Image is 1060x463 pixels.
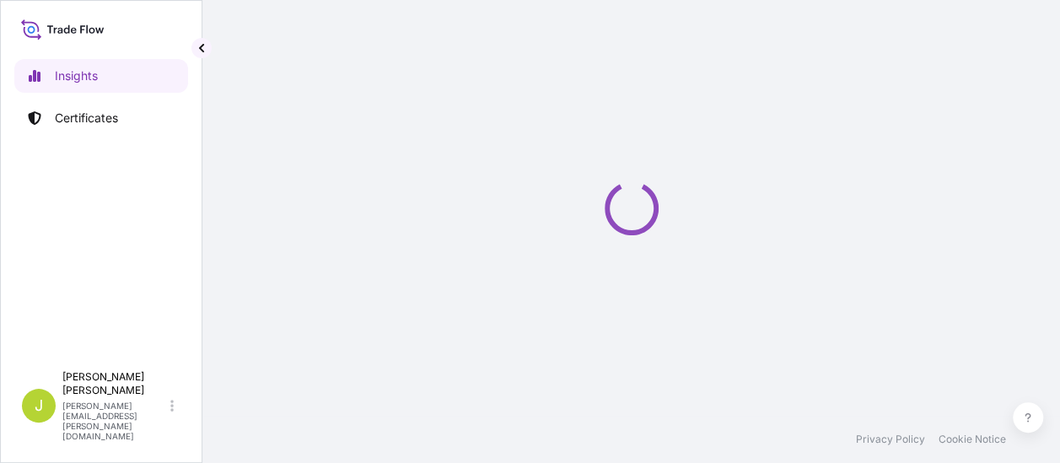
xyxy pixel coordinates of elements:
span: J [35,397,43,414]
p: [PERSON_NAME][EMAIL_ADDRESS][PERSON_NAME][DOMAIN_NAME] [62,401,167,441]
a: Cookie Notice [939,433,1006,446]
a: Certificates [14,101,188,135]
p: Certificates [55,110,118,127]
a: Insights [14,59,188,93]
a: Privacy Policy [856,433,925,446]
p: [PERSON_NAME] [PERSON_NAME] [62,370,167,397]
p: Insights [55,67,98,84]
